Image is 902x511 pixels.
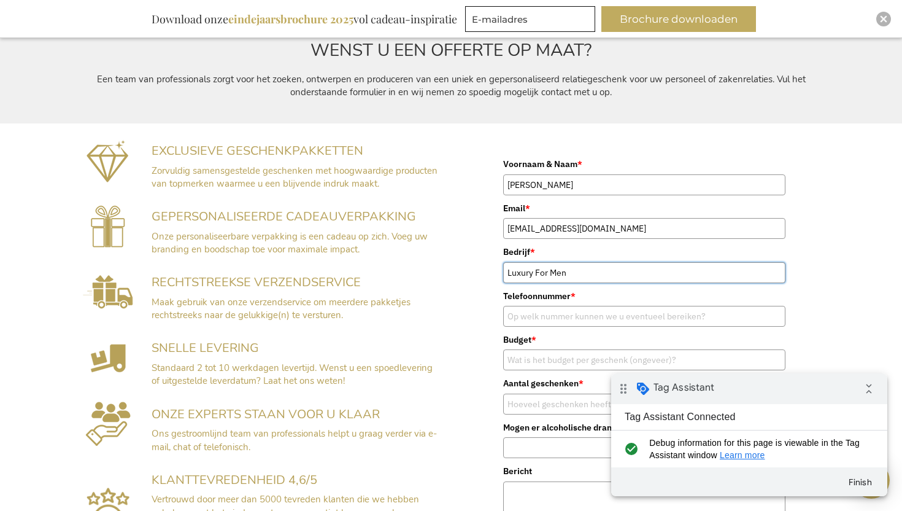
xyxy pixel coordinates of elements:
[83,275,133,309] img: Rechtstreekse Verzendservice
[503,245,785,259] label: Bedrijf
[245,3,270,28] i: Collapse debug badge
[228,12,353,26] b: eindejaarsbrochure 2025
[83,300,133,312] a: Rechtstreekse Verzendservice
[152,472,317,488] span: KLANTTEVREDENHEID 4,6/5
[152,406,380,423] span: ONZE EXPERTS STAAN VOOR U KLAAR
[503,376,785,390] label: Aantal geschenken
[42,8,103,20] span: Tag Assistant
[503,157,785,171] label: Voornaam & Naam
[503,218,785,239] input: Email adres
[503,464,785,478] label: Bericht
[10,63,30,88] i: check_circle
[503,394,785,415] input: Hoeveel geschenken heeft u nodig (ongeveer)?
[503,306,785,327] input: Op welk nummer kunnen we u eventueel bereiken?
[465,6,599,36] form: marketing offers and promotions
[503,421,785,434] label: Mogen er alcoholische dranken in de geschenken zitten?
[152,142,363,159] span: EXCLUSIEVE GESCHENKPAKKETTEN
[152,230,428,255] span: Onze personaliseerbare verpakking is een cadeau op zich. Voeg uw branding en boodschap toe voor m...
[87,139,129,182] img: Exclusieve geschenkpakketten mét impact
[152,296,411,321] span: Maak gebruik van onze verzendservice om meerdere pakketjes rechtstreeks naar de gelukkige(n) te v...
[503,262,785,283] input: Voor welk bedrijf werkt u?
[152,274,361,291] span: RECHTSTREEKSE VERZENDSERVICE
[38,63,256,88] span: Debug information for this page is viewable in the Tag Assistant window
[152,427,437,453] span: Ons gestroomlijnd team van professionals helpt u graag verder via e-mail, chat of telefonisch.
[876,12,891,26] div: Close
[91,205,125,248] img: Gepersonaliseerde cadeauverpakking voorzien van uw branding
[109,77,154,87] a: Learn more
[503,174,785,195] input: Vul hier uw voornaam en achternaam in
[90,41,812,60] h2: WENST U EEN OFFERTE OP MAAT?
[152,208,416,225] span: GEPERSONALISEERDE CADEAUVERPAKKING
[152,340,259,356] span: SNELLE LEVERING
[503,289,785,303] label: Telefoonnummer
[152,362,433,387] span: Standaard 2 tot 10 werkdagen levertijd. Wenst u een spoedlevering of uitgestelde leverdatum? Laat...
[227,98,271,120] button: Finish
[503,201,785,215] label: Email
[503,349,785,370] input: Wat is het budget per geschenk (ongeveer)?
[601,6,756,32] button: Brochure downloaden
[465,6,595,32] input: E-mailadres
[90,73,812,99] p: Een team van professionals zorgt voor het zoeken, ontwerpen en produceren van een uniek en gepers...
[503,333,785,346] label: Budget
[146,6,463,32] div: Download onze vol cadeau-inspiratie
[152,165,438,190] span: Zorvuldig samensgestelde geschenken met hoogwaardige producten van topmerken waarmee u een blijve...
[880,15,887,23] img: Close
